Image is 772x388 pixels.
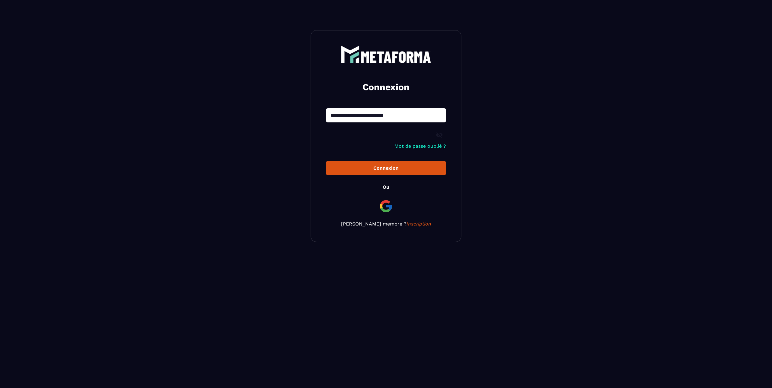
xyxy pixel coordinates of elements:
[326,221,446,227] p: [PERSON_NAME] membre ?
[379,199,393,213] img: google
[407,221,431,227] a: Inscription
[326,46,446,63] a: logo
[331,165,441,171] div: Connexion
[341,46,431,63] img: logo
[394,143,446,149] a: Mot de passe oublié ?
[333,81,439,93] h2: Connexion
[326,161,446,175] button: Connexion
[383,184,389,190] p: Ou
